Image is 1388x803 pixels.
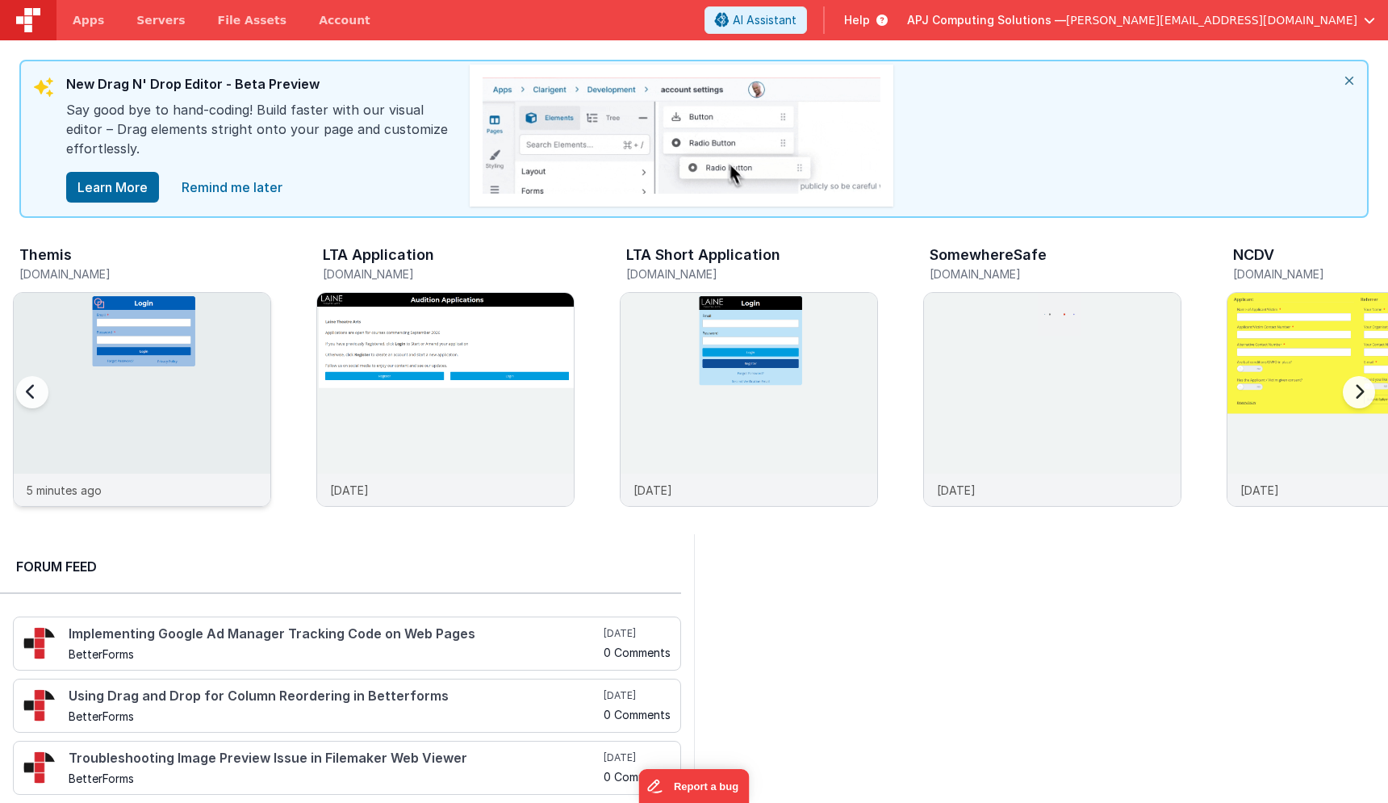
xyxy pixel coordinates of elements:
[66,74,454,100] div: New Drag N' Drop Editor - Beta Preview
[1240,482,1279,499] p: [DATE]
[937,482,976,499] p: [DATE]
[66,100,454,171] div: Say good bye to hand-coding! Build faster with our visual editor – Drag elements stright onto you...
[66,172,159,203] button: Learn More
[19,247,72,263] h3: Themis
[23,689,56,721] img: 295_2.png
[626,247,780,263] h3: LTA Short Application
[704,6,807,34] button: AI Assistant
[604,709,671,721] h5: 0 Comments
[907,12,1375,28] button: APJ Computing Solutions — [PERSON_NAME][EMAIL_ADDRESS][DOMAIN_NAME]
[330,482,369,499] p: [DATE]
[172,171,292,203] a: close
[930,247,1047,263] h3: SomewhereSafe
[136,12,185,28] span: Servers
[930,268,1181,280] h5: [DOMAIN_NAME]
[844,12,870,28] span: Help
[23,627,56,659] img: 295_2.png
[73,12,104,28] span: Apps
[13,617,681,671] a: Implementing Google Ad Manager Tracking Code on Web Pages BetterForms [DATE] 0 Comments
[604,751,671,764] h5: [DATE]
[633,482,672,499] p: [DATE]
[69,751,600,766] h4: Troubleshooting Image Preview Issue in Filemaker Web Viewer
[1066,12,1357,28] span: [PERSON_NAME][EMAIL_ADDRESS][DOMAIN_NAME]
[604,771,671,783] h5: 0 Comments
[323,268,575,280] h5: [DOMAIN_NAME]
[733,12,796,28] span: AI Assistant
[69,689,600,704] h4: Using Drag and Drop for Column Reordering in Betterforms
[19,268,271,280] h5: [DOMAIN_NAME]
[323,247,434,263] h3: LTA Application
[907,12,1066,28] span: APJ Computing Solutions —
[69,627,600,642] h4: Implementing Google Ad Manager Tracking Code on Web Pages
[69,710,600,722] h5: BetterForms
[604,627,671,640] h5: [DATE]
[639,769,750,803] iframe: Marker.io feedback button
[604,646,671,659] h5: 0 Comments
[626,268,878,280] h5: [DOMAIN_NAME]
[218,12,287,28] span: File Assets
[23,751,56,784] img: 295_2.png
[13,741,681,795] a: Troubleshooting Image Preview Issue in Filemaker Web Viewer BetterForms [DATE] 0 Comments
[69,648,600,660] h5: BetterForms
[69,772,600,784] h5: BetterForms
[1233,247,1274,263] h3: NCDV
[1332,61,1367,100] i: close
[13,679,681,733] a: Using Drag and Drop for Column Reordering in Betterforms BetterForms [DATE] 0 Comments
[604,689,671,702] h5: [DATE]
[16,557,665,576] h2: Forum Feed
